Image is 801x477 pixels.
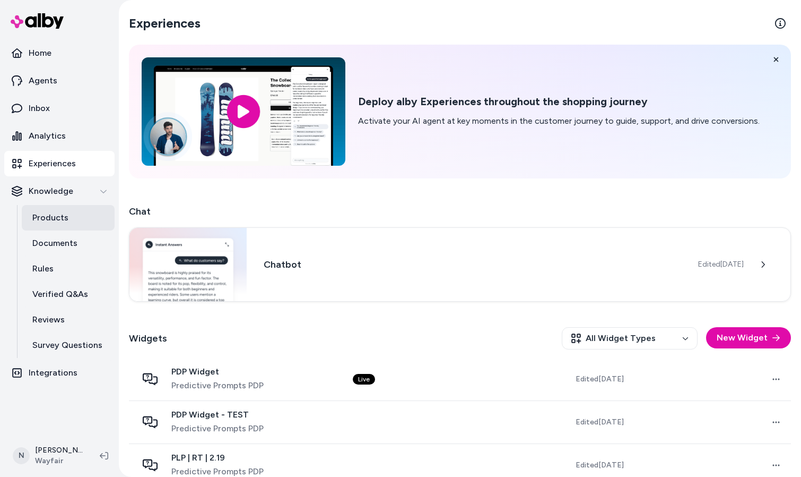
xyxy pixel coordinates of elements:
[576,460,624,471] span: Edited [DATE]
[29,185,73,198] p: Knowledge
[29,157,76,170] p: Experiences
[4,360,115,386] a: Integrations
[35,456,83,466] span: Wayfair
[129,228,247,301] img: Chat widget
[6,439,91,473] button: N[PERSON_NAME]Wayfair
[35,445,83,456] p: [PERSON_NAME]
[13,447,30,464] span: N
[29,130,66,142] p: Analytics
[32,262,54,275] p: Rules
[32,211,68,224] p: Products
[22,231,115,256] a: Documents
[22,282,115,307] a: Verified Q&As
[576,374,624,385] span: Edited [DATE]
[706,327,791,348] button: New Widget
[4,151,115,176] a: Experiences
[129,331,167,346] h2: Widgets
[171,410,264,420] span: PDP Widget - TEST
[171,367,264,377] span: PDP Widget
[22,256,115,282] a: Rules
[29,367,77,379] p: Integrations
[4,178,115,204] button: Knowledge
[32,313,65,326] p: Reviews
[129,15,201,32] h2: Experiences
[4,40,115,66] a: Home
[358,115,760,127] p: Activate your AI agent at key moments in the customer journey to guide, support, and drive conver...
[562,327,698,350] button: All Widget Types
[4,96,115,121] a: Inbox
[4,68,115,93] a: Agents
[171,422,264,435] span: Predictive Prompts PDP
[129,227,791,302] a: Chat widgetChatbotEdited[DATE]
[171,379,264,392] span: Predictive Prompts PDP
[4,123,115,149] a: Analytics
[29,102,50,115] p: Inbox
[358,95,760,108] h2: Deploy alby Experiences throughout the shopping journey
[32,339,102,352] p: Survey Questions
[264,257,681,272] h3: Chatbot
[29,74,57,87] p: Agents
[22,333,115,358] a: Survey Questions
[171,453,264,463] span: PLP | RT | 2.19
[11,13,64,29] img: alby Logo
[129,204,791,219] h2: Chat
[32,237,77,250] p: Documents
[29,47,51,59] p: Home
[576,417,624,428] span: Edited [DATE]
[32,288,88,301] p: Verified Q&As
[353,374,375,385] div: Live
[698,259,744,270] span: Edited [DATE]
[22,205,115,231] a: Products
[22,307,115,333] a: Reviews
